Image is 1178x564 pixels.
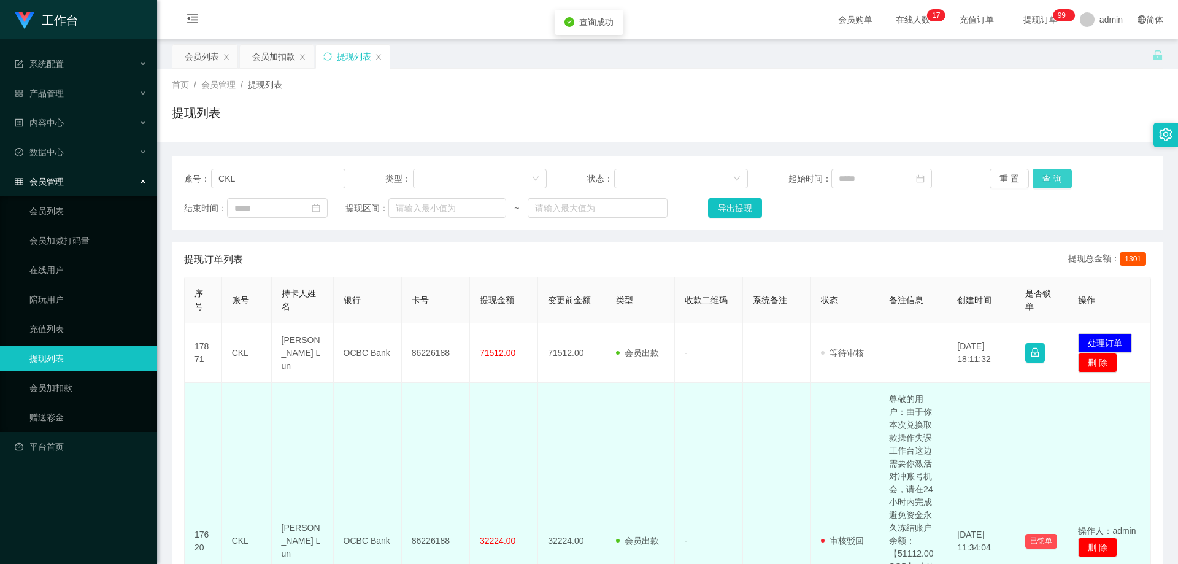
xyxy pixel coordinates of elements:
span: 操作 [1078,295,1095,305]
a: 提现列表 [29,346,147,371]
span: 产品管理 [15,88,64,98]
i: 图标: appstore-o [15,89,23,98]
span: 数据中心 [15,147,64,157]
span: 会员出款 [616,536,659,546]
span: 会员管理 [15,177,64,187]
span: 备注信息 [889,295,923,305]
span: 状态 [821,295,838,305]
button: 图标: lock [1025,343,1045,363]
a: 赠送彩金 [29,405,147,430]
i: 图标: table [15,177,23,186]
i: 图标: setting [1159,128,1172,141]
input: 请输入最大值为 [528,198,668,218]
a: 陪玩用户 [29,287,147,312]
span: 提现订单列表 [184,252,243,267]
span: 收款二维码 [685,295,728,305]
span: 状态： [587,172,615,185]
a: 会员加减打码量 [29,228,147,253]
i: 图标: calendar [916,174,925,183]
i: 图标: down [733,175,741,183]
span: 结束时间： [184,202,227,215]
button: 导出提现 [708,198,762,218]
span: 系统配置 [15,59,64,69]
span: 1301 [1120,252,1146,266]
a: 充值列表 [29,317,147,341]
button: 查 询 [1033,169,1072,188]
i: 图标: close [299,53,306,61]
a: 在线用户 [29,258,147,282]
i: 图标: sync [323,52,332,61]
i: 图标: close [375,53,382,61]
i: 图标: check-circle-o [15,148,23,156]
img: logo.9652507e.png [15,12,34,29]
span: 提现金额 [480,295,514,305]
input: 请输入最小值为 [388,198,506,218]
a: 会员加扣款 [29,376,147,400]
i: 图标: unlock [1152,50,1163,61]
input: 请输入 [211,169,345,188]
span: / [241,80,243,90]
span: 账号 [232,295,249,305]
i: icon: check-circle [564,17,574,27]
span: 系统备注 [753,295,787,305]
div: 会员加扣款 [252,45,295,68]
span: 卡号 [412,295,429,305]
span: 是否锁单 [1025,288,1051,311]
span: 序号 [194,288,203,311]
button: 删 除 [1078,538,1117,557]
span: 审核驳回 [821,536,864,546]
td: [DATE] 18:11:32 [947,323,1015,383]
h1: 提现列表 [172,104,221,122]
span: / [194,80,196,90]
span: 内容中心 [15,118,64,128]
h1: 工作台 [42,1,79,40]
span: - [685,536,688,546]
button: 处理订单 [1078,333,1132,353]
button: 已锁单 [1025,534,1057,549]
span: 等待审核 [821,348,864,358]
td: CKL [222,323,272,383]
span: 在线人数 [890,15,936,24]
sup: 981 [1053,9,1075,21]
i: 图标: global [1138,15,1146,24]
div: 会员列表 [185,45,219,68]
td: 71512.00 [538,323,606,383]
button: 删 除 [1078,353,1117,373]
span: 充值订单 [953,15,1000,24]
span: ~ [506,202,527,215]
a: 工作台 [15,15,79,25]
sup: 17 [927,9,945,21]
td: 17871 [185,323,222,383]
span: 创建时间 [957,295,991,305]
i: 图标: profile [15,118,23,127]
span: 账号： [184,172,211,185]
span: 变更前金额 [548,295,591,305]
span: 提现区间： [345,202,388,215]
span: 32224.00 [480,536,515,546]
i: 图标: close [223,53,230,61]
span: 提现订单 [1017,15,1064,24]
span: 类型 [616,295,633,305]
span: 操作人：admin [1078,526,1136,536]
span: 查询成功 [579,17,614,27]
span: 提现列表 [248,80,282,90]
button: 重 置 [990,169,1029,188]
i: 图标: calendar [312,204,320,212]
td: [PERSON_NAME] L un [272,323,334,383]
span: 起始时间： [788,172,831,185]
td: 86226188 [402,323,470,383]
a: 图标: dashboard平台首页 [15,435,147,459]
span: 类型： [385,172,413,185]
span: 会员管理 [201,80,236,90]
i: 图标: menu-fold [172,1,214,40]
span: - [685,348,688,358]
span: 银行 [344,295,361,305]
i: 图标: form [15,60,23,68]
span: 首页 [172,80,189,90]
a: 会员列表 [29,199,147,223]
div: 提现列表 [337,45,371,68]
span: 71512.00 [480,348,515,358]
div: 提现总金额： [1068,252,1151,267]
i: 图标: down [532,175,539,183]
td: OCBC Bank [334,323,402,383]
